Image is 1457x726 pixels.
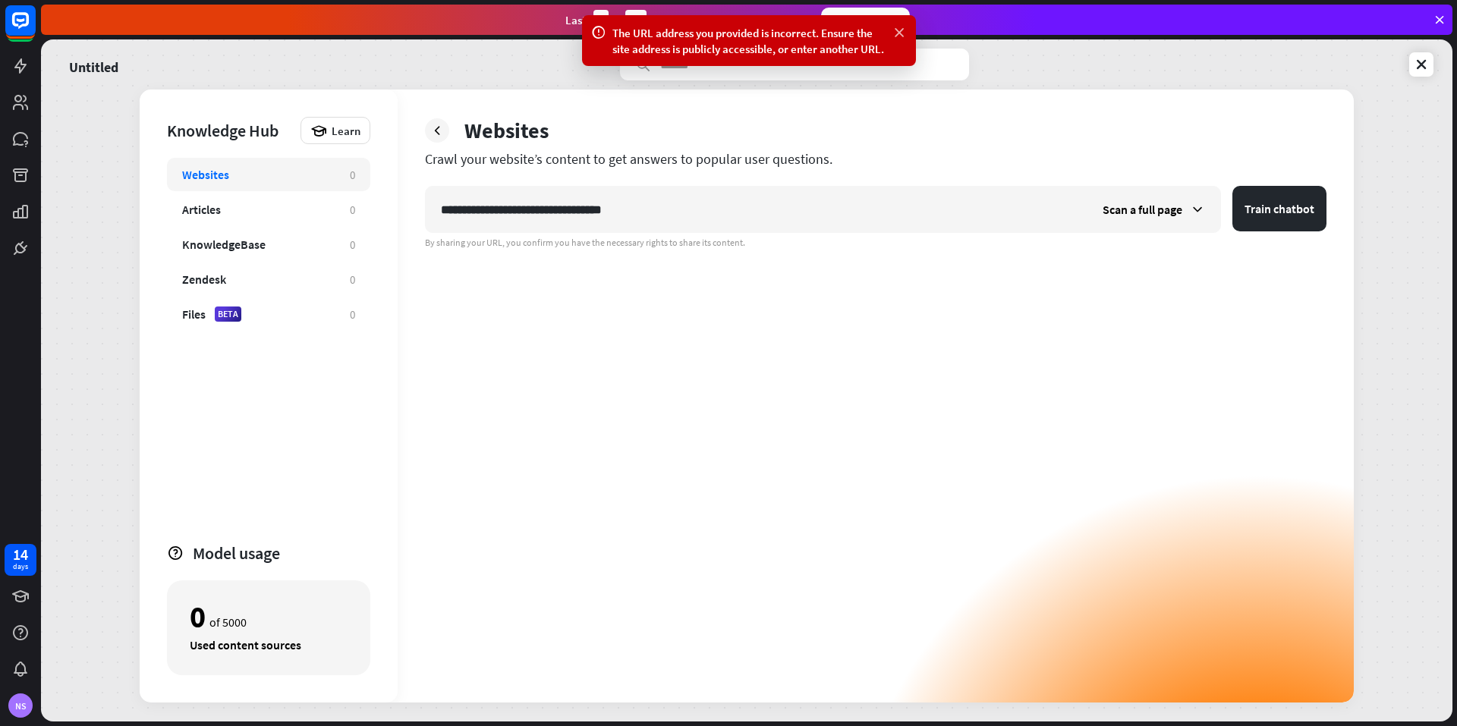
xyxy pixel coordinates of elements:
[350,307,355,322] div: 0
[350,203,355,217] div: 0
[350,272,355,287] div: 0
[565,10,809,30] div: Last to get your first month for $1
[614,13,620,27] span: h
[425,150,1326,168] div: Crawl your website’s content to get answers to popular user questions.
[13,548,28,561] div: 14
[182,167,229,182] div: Websites
[182,202,221,217] div: Articles
[215,306,241,322] div: BETA
[821,8,910,32] div: Subscribe now
[190,604,348,630] div: of 5000
[182,272,226,287] div: Zendesk
[612,25,886,57] div: The URL address you provided is incorrect. Ensure the site address is publicly accessible, or ent...
[464,117,549,144] div: Websites
[8,693,33,718] div: NS
[12,6,58,52] button: Open LiveChat chat widget
[190,604,206,630] div: 0
[625,10,647,30] div: 24
[425,237,1326,249] div: By sharing your URL, you confirm you have the necessary rights to share its content.
[1232,186,1326,231] button: Train chatbot
[167,120,293,141] div: Knowledge Hub
[182,237,266,252] div: KnowledgeBase
[69,49,118,80] a: Untitled
[193,542,370,564] div: Model usage
[350,168,355,182] div: 0
[182,306,206,322] div: Files
[350,237,355,252] div: 0
[5,544,36,576] a: 14 days
[593,10,609,30] div: 1
[190,637,348,652] div: Used content sources
[652,13,662,27] span: m
[332,124,360,138] span: Learn
[1103,202,1182,217] span: Scan a full page
[13,561,28,572] div: days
